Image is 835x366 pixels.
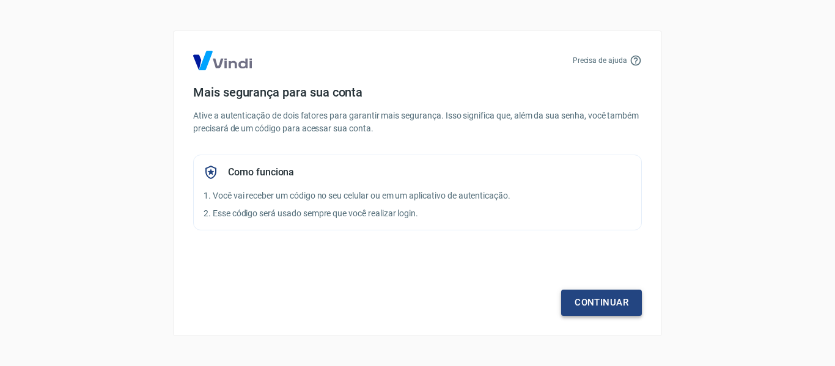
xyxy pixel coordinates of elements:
p: 1. Você vai receber um código no seu celular ou em um aplicativo de autenticação. [204,189,631,202]
h4: Mais segurança para sua conta [193,85,642,100]
h5: Como funciona [228,166,294,178]
p: 2. Esse código será usado sempre que você realizar login. [204,207,631,220]
p: Precisa de ajuda [573,55,627,66]
img: Logo Vind [193,51,252,70]
a: Continuar [561,290,642,315]
p: Ative a autenticação de dois fatores para garantir mais segurança. Isso significa que, além da su... [193,109,642,135]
